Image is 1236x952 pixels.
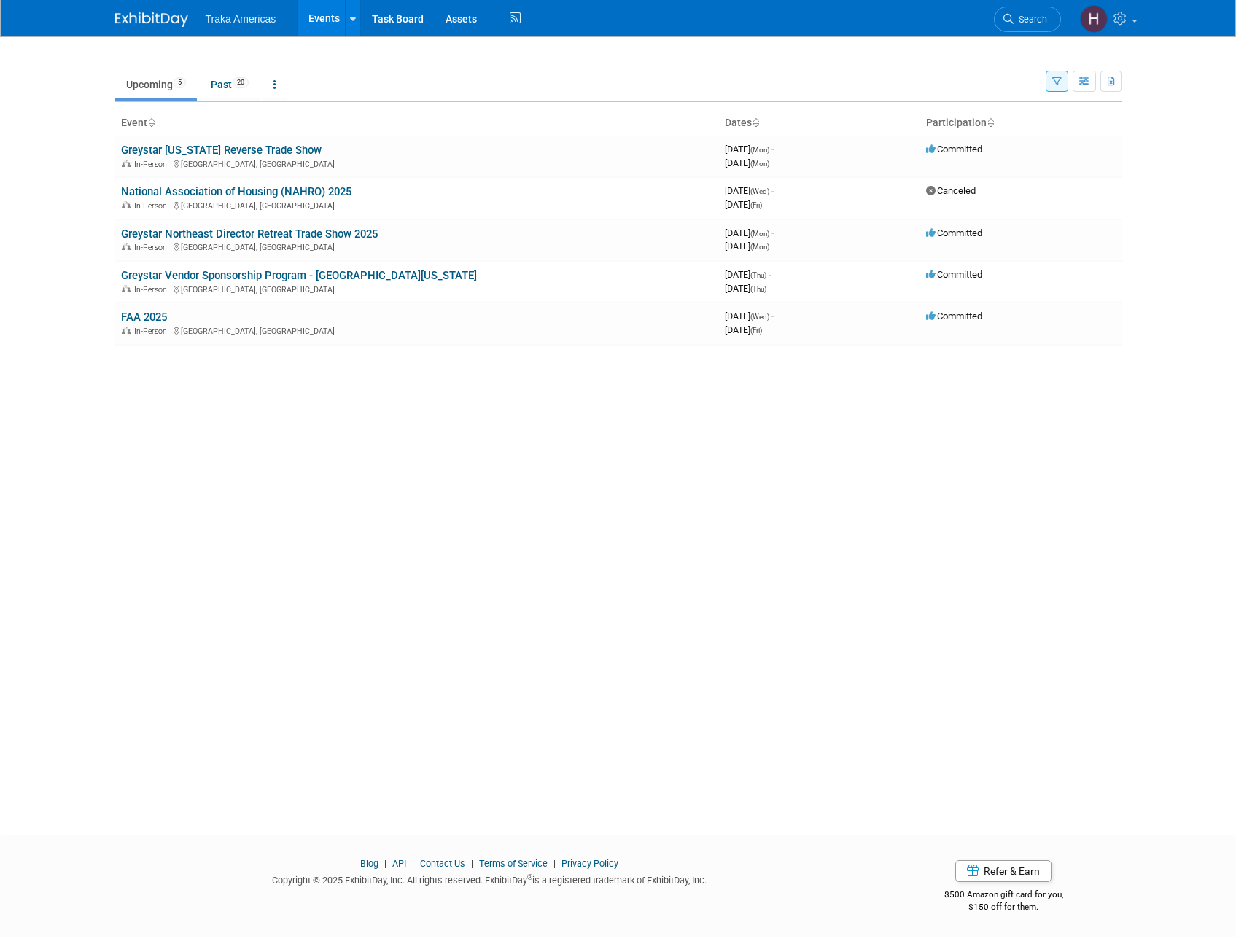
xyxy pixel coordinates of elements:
span: In-Person [134,243,171,252]
th: Event [115,111,719,136]
span: - [771,144,774,155]
a: Sort by Event Name [147,117,155,128]
a: Greystar [US_STATE] Reverse Trade Show [121,144,322,157]
div: [GEOGRAPHIC_DATA], [GEOGRAPHIC_DATA] [121,241,713,252]
span: [DATE] [725,311,774,321]
span: (Fri) [750,201,762,209]
span: Committed [926,269,982,280]
span: Traka Americas [206,13,276,25]
span: - [771,185,774,196]
img: Hannah Nichols [1080,5,1108,33]
span: In-Person [134,285,171,294]
img: In-Person Event [122,160,131,167]
span: In-Person [134,201,171,211]
span: - [769,269,771,280]
a: Sort by Start Date [752,117,759,128]
a: FAA 2025 [121,311,167,324]
span: - [771,227,774,238]
a: Search [994,7,1061,32]
span: | [550,858,559,869]
span: Committed [926,144,982,155]
sup: ® [527,873,532,881]
a: Greystar Vendor Sponsorship Program - [GEOGRAPHIC_DATA][US_STATE] [121,269,477,282]
th: Dates [719,111,920,136]
span: [DATE] [725,157,769,168]
th: Participation [920,111,1122,136]
span: 5 [174,77,186,88]
span: (Wed) [750,187,769,195]
span: | [467,858,477,869]
div: [GEOGRAPHIC_DATA], [GEOGRAPHIC_DATA] [121,157,713,169]
a: Terms of Service [479,858,548,869]
div: [GEOGRAPHIC_DATA], [GEOGRAPHIC_DATA] [121,324,713,336]
span: (Thu) [750,285,766,293]
div: Copyright © 2025 ExhibitDay, Inc. All rights reserved. ExhibitDay is a registered trademark of Ex... [115,870,865,887]
a: Contact Us [420,858,465,869]
span: (Mon) [750,160,769,168]
a: Past20 [200,71,260,98]
span: [DATE] [725,283,766,294]
span: Search [1014,14,1047,25]
a: Privacy Policy [561,858,618,869]
img: ExhibitDay [115,12,188,27]
span: [DATE] [725,185,774,196]
span: (Mon) [750,243,769,251]
div: [GEOGRAPHIC_DATA], [GEOGRAPHIC_DATA] [121,283,713,294]
span: | [408,858,418,869]
span: (Fri) [750,327,762,335]
img: In-Person Event [122,243,131,250]
span: [DATE] [725,324,762,335]
span: (Mon) [750,230,769,238]
span: Committed [926,227,982,238]
div: $500 Amazon gift card for you, [886,879,1122,913]
span: [DATE] [725,199,762,210]
a: Blog [360,858,378,869]
a: National Association of Housing (NAHRO) 2025 [121,185,351,198]
span: Canceled [926,185,976,196]
span: | [381,858,390,869]
a: Refer & Earn [955,860,1052,882]
span: In-Person [134,327,171,336]
span: [DATE] [725,269,771,280]
img: In-Person Event [122,327,131,334]
a: Greystar Northeast Director Retreat Trade Show 2025 [121,227,378,241]
span: (Wed) [750,313,769,321]
span: Committed [926,311,982,321]
img: In-Person Event [122,201,131,208]
span: In-Person [134,160,171,169]
div: $150 off for them. [886,901,1122,913]
span: 20 [233,77,249,88]
span: [DATE] [725,144,774,155]
a: API [392,858,406,869]
a: Sort by Participation Type [987,117,994,128]
span: (Mon) [750,146,769,154]
a: Upcoming5 [115,71,197,98]
span: [DATE] [725,227,774,238]
img: In-Person Event [122,285,131,292]
span: (Thu) [750,271,766,279]
span: [DATE] [725,241,769,251]
div: [GEOGRAPHIC_DATA], [GEOGRAPHIC_DATA] [121,199,713,211]
span: - [771,311,774,321]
